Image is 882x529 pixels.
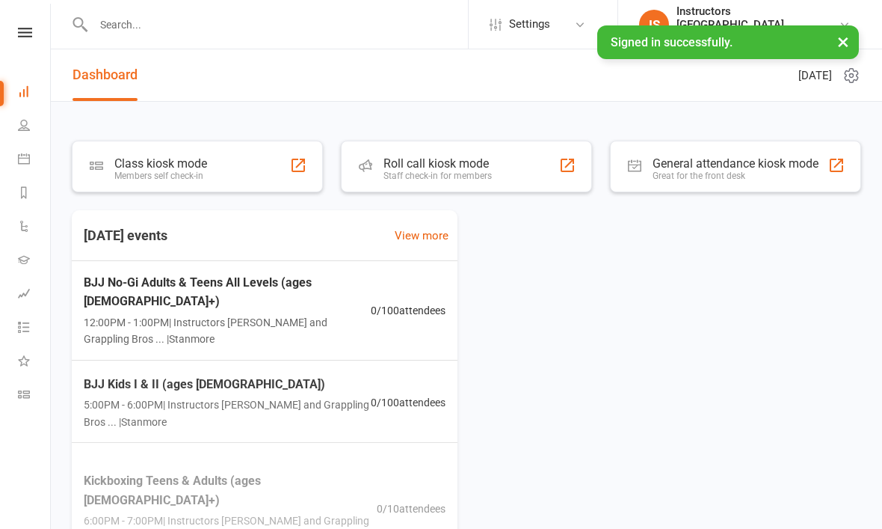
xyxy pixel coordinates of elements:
[676,4,839,31] div: Instructors [GEOGRAPHIC_DATA]
[383,171,492,181] div: Staff check-in for members
[395,227,448,245] a: View more
[798,67,832,85] span: [DATE]
[639,10,669,40] div: IS
[73,49,138,101] a: Dashboard
[18,177,52,211] a: Reports
[509,7,550,41] span: Settings
[371,394,445,411] span: 0 / 100 attendees
[72,222,179,249] h3: [DATE] events
[18,144,52,177] a: Calendar
[84,273,371,311] span: BJJ No-Gi Adults & Teens All Levels (ages [DEMOGRAPHIC_DATA]+)
[114,156,207,171] div: Class kiosk mode
[18,346,52,379] a: What's New
[371,302,445,319] span: 0 / 100 attendees
[18,110,52,144] a: People
[653,156,818,171] div: General attendance kiosk mode
[84,314,371,348] span: 12:00PM - 1:00PM | Instructors [PERSON_NAME] and Grappling Bros ... | Stanmore
[18,379,52,413] a: Class kiosk mode
[611,35,733,49] span: Signed in successfully.
[84,471,377,510] span: Kickboxing Teens & Adults (ages [DEMOGRAPHIC_DATA]+)
[89,14,468,35] input: Search...
[18,278,52,312] a: Assessments
[114,171,207,181] div: Members self check-in
[84,375,371,394] span: BJJ Kids I & II (ages [DEMOGRAPHIC_DATA])
[18,76,52,110] a: Dashboard
[830,25,857,58] button: ×
[383,156,492,171] div: Roll call kiosk mode
[653,171,818,181] div: Great for the front desk
[377,501,445,517] span: 0 / 10 attendees
[84,397,371,430] span: 5:00PM - 6:00PM | Instructors [PERSON_NAME] and Grappling Bros ... | Stanmore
